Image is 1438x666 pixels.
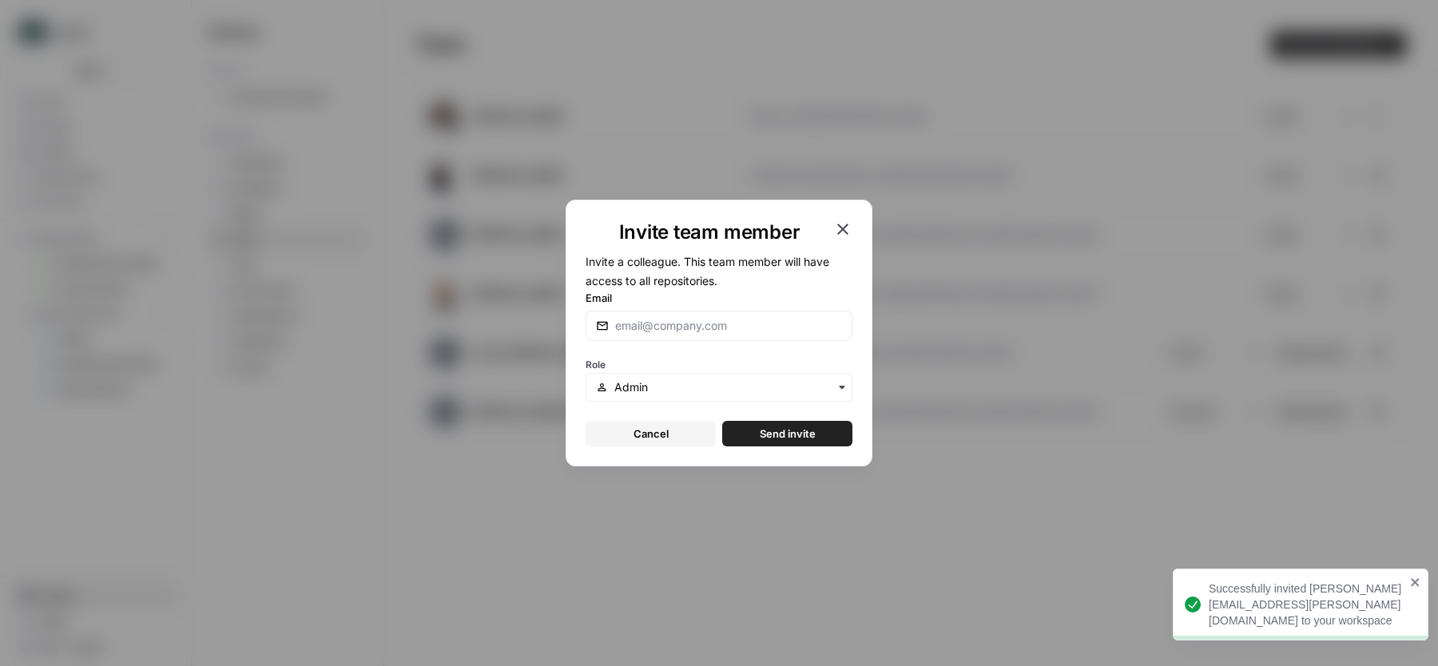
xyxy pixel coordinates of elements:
[614,379,842,395] input: Admin
[586,359,606,371] span: Role
[586,421,716,446] button: Cancel
[634,426,669,442] span: Cancel
[586,255,829,287] span: Invite a colleague. This team member will have access to all repositories.
[722,421,852,446] button: Send invite
[760,426,816,442] span: Send invite
[1410,576,1421,589] button: close
[1209,581,1405,628] div: Successfully invited [PERSON_NAME][EMAIL_ADDRESS][PERSON_NAME][DOMAIN_NAME] to your workspace
[586,220,833,245] h1: Invite team member
[615,318,842,334] input: email@company.com
[586,290,852,306] label: Email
